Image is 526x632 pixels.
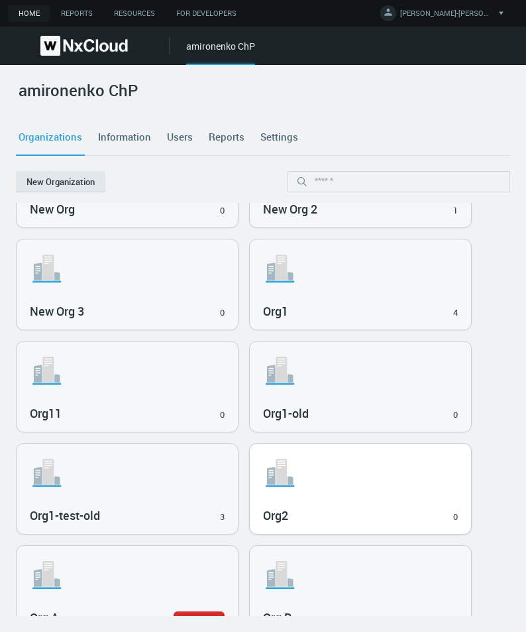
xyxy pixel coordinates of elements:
[95,119,154,155] a: Information
[263,304,439,319] h3: Org1
[164,119,195,155] a: Users
[453,204,458,218] div: 1
[263,202,439,217] h3: New Org 2
[263,611,439,625] h3: Org B
[30,509,205,523] h3: Org1-test-old
[453,409,458,422] div: 0
[166,5,247,22] a: For Developers
[263,509,439,523] h3: Org2
[206,119,247,155] a: Reports
[50,5,103,22] a: Reports
[220,511,225,524] div: 3
[220,306,225,320] div: 0
[400,8,493,23] span: [PERSON_NAME]-[PERSON_NAME]
[453,613,458,626] div: 1
[16,171,105,192] button: New Organization
[186,39,255,65] div: amironenko ChP
[30,202,205,217] h3: New Org
[174,611,225,627] a: SHUTDOWN
[263,407,439,421] h3: Org1-old
[30,611,174,625] h3: Org A
[103,5,166,22] a: Resources
[220,409,225,422] div: 0
[30,304,205,319] h3: New Org 3
[258,119,301,155] a: Settings
[16,119,85,155] a: Organizations
[453,306,458,320] div: 4
[453,511,458,524] div: 0
[19,81,138,100] h2: amironenko ChP
[30,407,205,421] h3: Org11
[220,204,225,218] div: 0
[8,5,50,22] a: Home
[40,36,128,56] img: Nx Cloud logo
